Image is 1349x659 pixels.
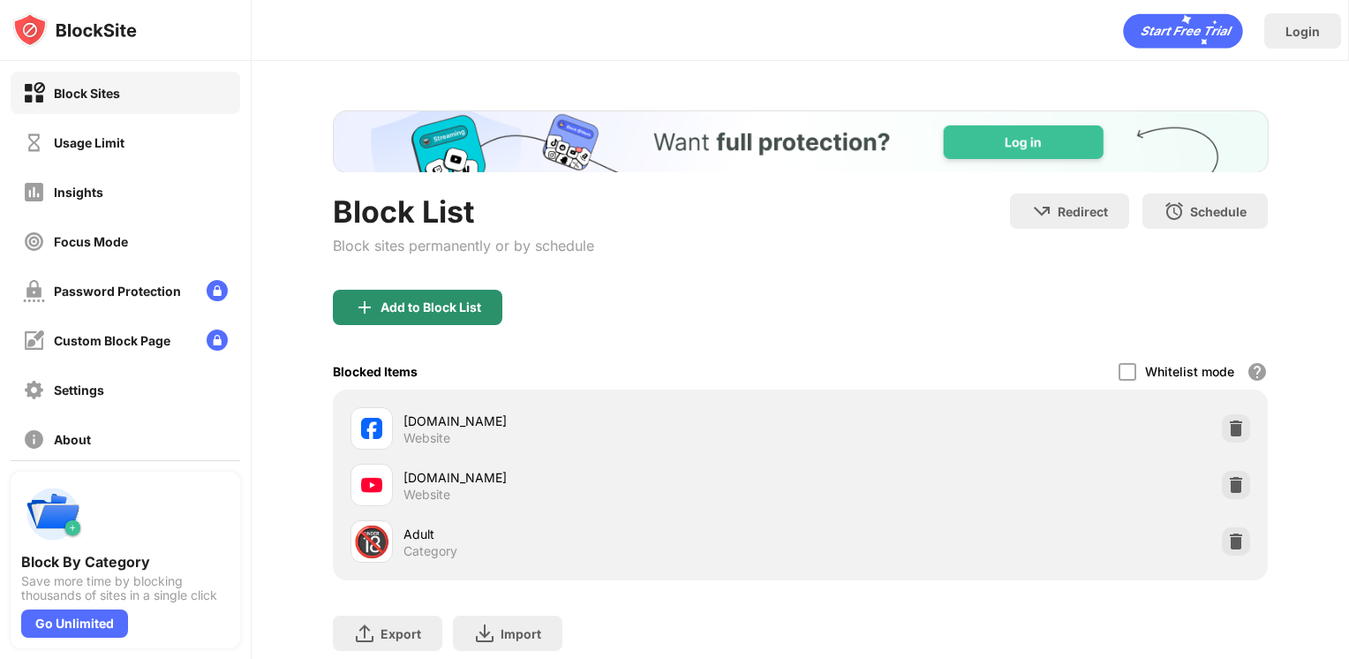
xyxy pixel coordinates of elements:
[207,280,228,301] img: lock-menu.svg
[333,193,594,230] div: Block List
[353,524,390,560] div: 🔞
[54,234,128,249] div: Focus Mode
[21,482,85,546] img: push-categories.svg
[381,300,481,314] div: Add to Block List
[403,543,457,559] div: Category
[23,329,45,352] img: customize-block-page-off.svg
[21,610,128,638] div: Go Unlimited
[54,333,170,348] div: Custom Block Page
[403,487,450,503] div: Website
[23,82,45,104] img: block-on.svg
[333,110,1269,172] iframe: Banner
[333,237,594,254] div: Block sites permanently or by schedule
[23,231,45,253] img: focus-off.svg
[403,412,801,430] div: [DOMAIN_NAME]
[12,12,137,48] img: logo-blocksite.svg
[1190,204,1247,219] div: Schedule
[21,574,230,602] div: Save more time by blocking thousands of sites in a single click
[54,86,120,101] div: Block Sites
[1285,24,1320,39] div: Login
[54,185,103,200] div: Insights
[54,432,91,447] div: About
[333,364,418,379] div: Blocked Items
[23,379,45,401] img: settings-off.svg
[361,418,382,439] img: favicons
[403,468,801,487] div: [DOMAIN_NAME]
[23,280,45,302] img: password-protection-off.svg
[23,181,45,203] img: insights-off.svg
[361,474,382,496] img: favicons
[403,525,801,543] div: Adult
[403,430,450,446] div: Website
[1058,204,1108,219] div: Redirect
[21,553,230,571] div: Block By Category
[54,135,124,150] div: Usage Limit
[381,626,421,641] div: Export
[23,132,45,154] img: time-usage-off.svg
[207,329,228,351] img: lock-menu.svg
[54,284,181,299] div: Password Protection
[54,383,104,398] div: Settings
[1123,13,1243,49] div: animation
[501,626,541,641] div: Import
[1145,364,1234,379] div: Whitelist mode
[23,428,45,451] img: about-off.svg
